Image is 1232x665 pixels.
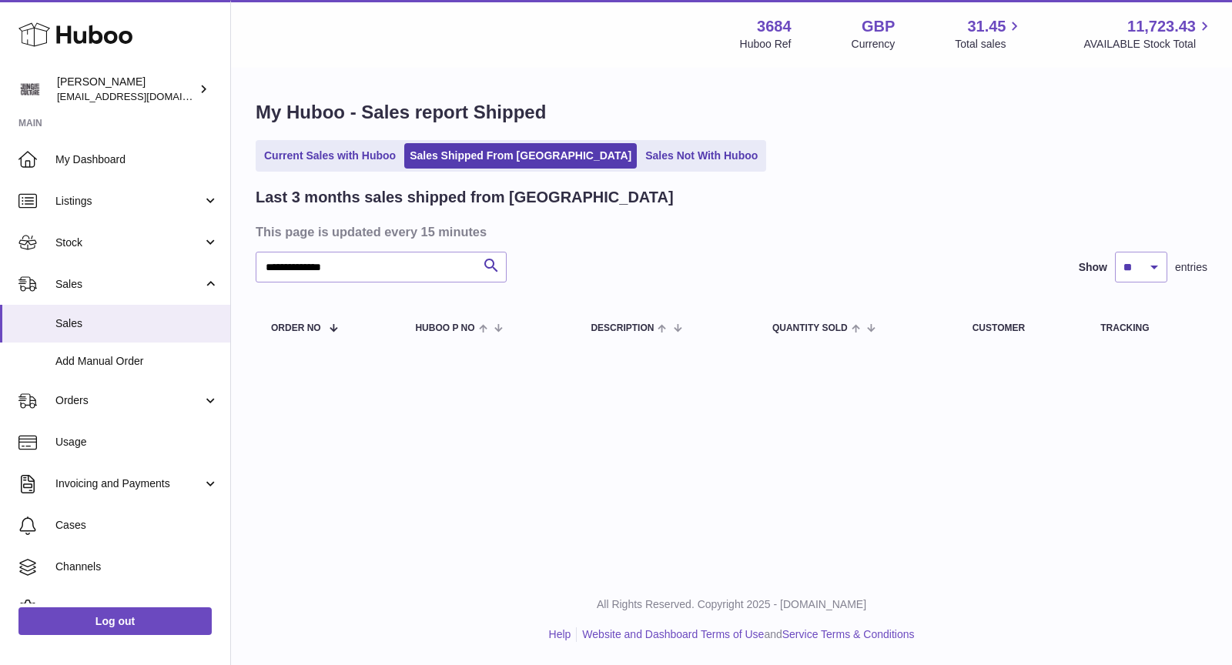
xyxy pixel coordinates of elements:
div: Tracking [1100,323,1192,333]
div: Currency [852,37,896,52]
span: Add Manual Order [55,354,219,369]
p: All Rights Reserved. Copyright 2025 - [DOMAIN_NAME] [243,597,1220,612]
h3: This page is updated every 15 minutes [256,223,1204,240]
span: 11,723.43 [1127,16,1196,37]
span: Listings [55,194,203,209]
a: Sales Shipped From [GEOGRAPHIC_DATA] [404,143,637,169]
a: 11,723.43 AVAILABLE Stock Total [1083,16,1214,52]
span: Total sales [955,37,1023,52]
span: Order No [271,323,321,333]
span: 31.45 [967,16,1006,37]
a: Service Terms & Conditions [782,628,915,640]
span: Huboo P no [415,323,474,333]
a: Sales Not With Huboo [640,143,763,169]
strong: GBP [862,16,895,37]
div: Customer [973,323,1070,333]
span: Cases [55,518,219,533]
span: Channels [55,560,219,574]
span: Settings [55,601,219,616]
span: AVAILABLE Stock Total [1083,37,1214,52]
span: entries [1175,260,1207,275]
a: Help [549,628,571,640]
span: Stock [55,236,203,250]
span: Sales [55,277,203,292]
a: Log out [18,607,212,635]
a: 31.45 Total sales [955,16,1023,52]
span: Quantity Sold [772,323,848,333]
a: Current Sales with Huboo [259,143,401,169]
label: Show [1079,260,1107,275]
h2: Last 3 months sales shipped from [GEOGRAPHIC_DATA] [256,187,674,208]
strong: 3684 [757,16,792,37]
span: [EMAIL_ADDRESS][DOMAIN_NAME] [57,90,226,102]
span: Usage [55,435,219,449]
a: Website and Dashboard Terms of Use [582,628,764,640]
span: Invoicing and Payments [55,476,203,491]
span: Sales [55,316,219,331]
h1: My Huboo - Sales report Shipped [256,100,1207,125]
span: Orders [55,393,203,408]
li: and [577,627,914,642]
span: My Dashboard [55,152,219,167]
span: Description [591,323,654,333]
div: Huboo Ref [740,37,792,52]
div: [PERSON_NAME] [57,75,196,104]
img: theinternationalventure@gmail.com [18,78,42,101]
